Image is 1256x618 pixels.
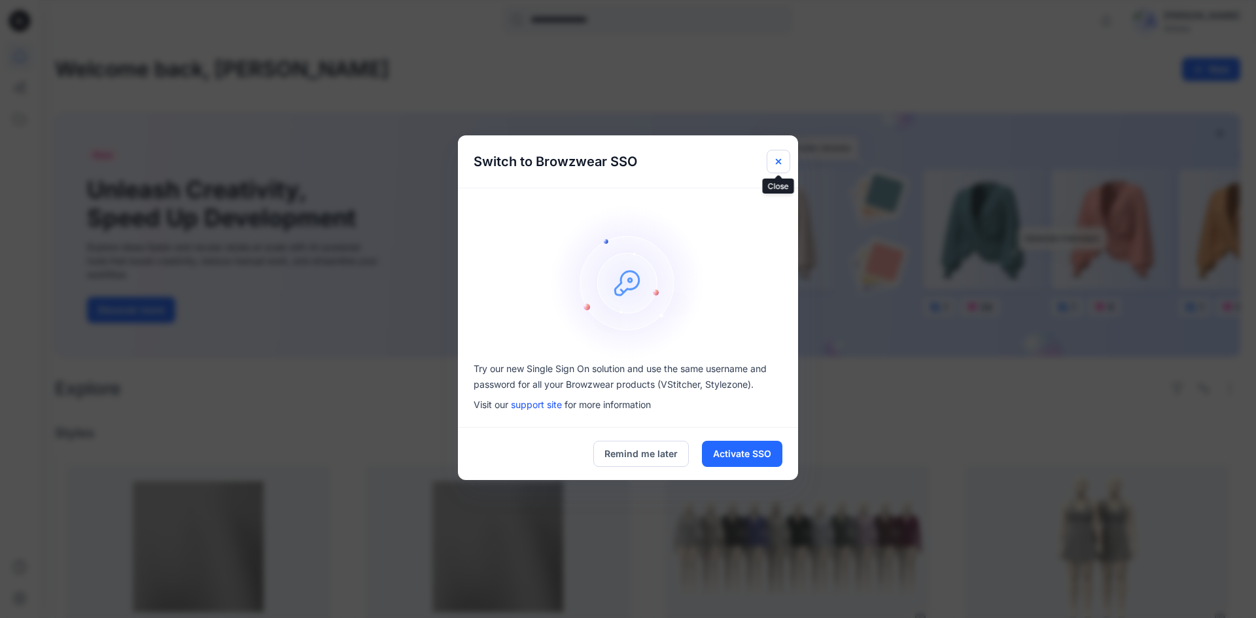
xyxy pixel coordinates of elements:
p: Try our new Single Sign On solution and use the same username and password for all your Browzwear... [474,361,782,392]
h5: Switch to Browzwear SSO [458,135,653,188]
button: Activate SSO [702,441,782,467]
img: onboarding-sz2.1ef2cb9c.svg [549,204,706,361]
button: Close [767,150,790,173]
button: Remind me later [593,441,689,467]
p: Visit our for more information [474,398,782,411]
a: support site [511,399,562,410]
